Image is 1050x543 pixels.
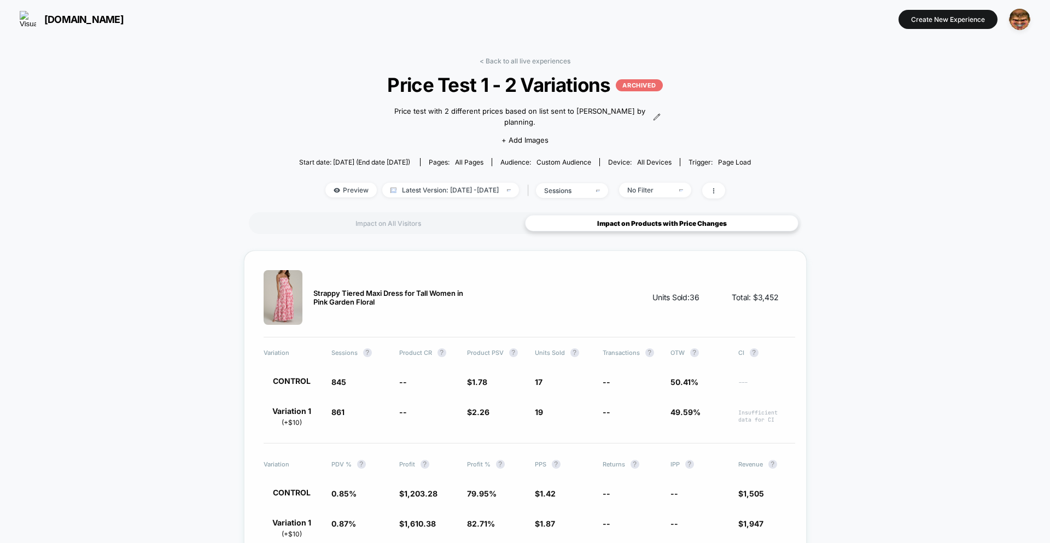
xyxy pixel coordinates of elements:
[645,348,654,357] button: ?
[273,488,311,497] span: CONTROL
[252,215,525,231] div: Impact on All Visitors
[535,460,592,469] span: PPS
[20,11,36,27] img: Visually logo
[670,348,727,357] span: OTW
[16,10,127,28] button: [DOMAIN_NAME]
[535,377,542,387] span: 17
[399,489,437,498] span: $1,203.28
[689,158,751,166] div: Trigger:
[467,519,495,528] span: 82.71%
[718,158,751,166] span: Page Load
[399,460,456,469] span: Profit
[389,106,650,127] span: Price test with 2 different prices based on list sent to [PERSON_NAME] by planning.
[272,406,311,416] span: Variation 1
[631,460,639,469] button: ?
[399,377,407,387] span: --
[679,189,683,191] img: end
[738,460,795,469] span: Revenue
[536,158,591,166] span: Custom Audience
[685,460,694,469] button: ?
[738,379,795,387] span: ---
[480,57,570,65] a: < Back to all live experiences
[524,183,536,198] span: |
[382,183,519,197] span: Latest Version: [DATE] - [DATE]
[331,460,388,469] span: PDV %
[467,407,489,417] span: $2.26
[690,348,699,357] button: ?
[535,489,556,498] span: $1.42
[1009,9,1030,30] img: ppic
[331,407,345,417] span: 861
[552,460,561,469] button: ?
[603,348,660,357] span: Transactions
[496,460,505,469] button: ?
[525,215,798,231] div: Impact on Products with Price Changes
[500,158,591,166] div: Audience:
[331,377,346,387] span: 845
[44,14,124,25] span: [DOMAIN_NAME]
[603,519,610,528] span: --
[738,409,795,427] span: Insufficient data for CI
[331,519,356,528] span: 0.87%
[282,418,302,427] p: ( +$10 )
[603,377,610,387] span: --
[357,460,366,469] button: ?
[264,460,320,469] span: Variation
[507,189,511,191] img: end
[272,518,311,527] span: Variation 1
[670,377,698,387] span: 50.41%
[467,460,524,469] span: Profit %
[596,190,600,192] img: end
[429,158,483,166] div: Pages:
[313,289,477,306] span: Strappy Tiered Maxi Dress for Tall Women in Pink Garden Floral
[467,348,524,357] span: Product PSV
[501,136,549,144] span: + Add Images
[535,407,543,417] span: 19
[421,460,429,469] button: ?
[363,348,372,357] button: ?
[467,489,497,498] span: 79.95%
[264,270,302,325] img: Strappy Tiered Maxi Dress for Tall Women in Pink Garden Floral
[399,348,456,357] span: Product CR
[437,348,446,357] button: ?
[331,348,388,357] span: Sessions
[322,73,728,96] span: Price Test 1 - 2 Variations
[467,377,487,387] span: $1.78
[738,489,764,498] span: $1,505
[264,348,320,357] span: Variation
[509,348,518,357] button: ?
[535,348,592,357] span: Units Sold
[738,348,795,357] span: CI
[299,158,410,166] span: Start date: [DATE] (End date [DATE])
[616,79,662,91] p: ARCHIVED
[599,158,680,166] span: Device:
[670,460,727,469] span: IPP
[738,519,763,528] span: $1,947
[1006,8,1034,31] button: ppic
[768,460,777,469] button: ?
[570,348,579,357] button: ?
[670,519,678,528] span: --
[732,292,778,303] span: Total: $ 3,452
[325,183,377,197] span: Preview
[652,292,699,303] span: Units Sold: 36
[670,407,701,417] span: 49.59%
[627,186,671,194] div: No Filter
[331,489,357,498] span: 0.85%
[455,158,483,166] span: all pages
[390,188,396,193] img: calendar
[399,519,436,528] span: $1,610.38
[535,519,555,528] span: $1.87
[899,10,997,29] button: Create New Experience
[603,489,610,498] span: --
[603,407,610,417] span: --
[399,407,407,417] span: --
[603,460,660,469] span: Returns
[544,186,588,195] div: sessions
[273,376,311,386] span: CONTROL
[282,530,302,538] p: ( +$10 )
[637,158,672,166] span: all devices
[670,489,678,498] span: --
[750,348,759,357] button: ?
